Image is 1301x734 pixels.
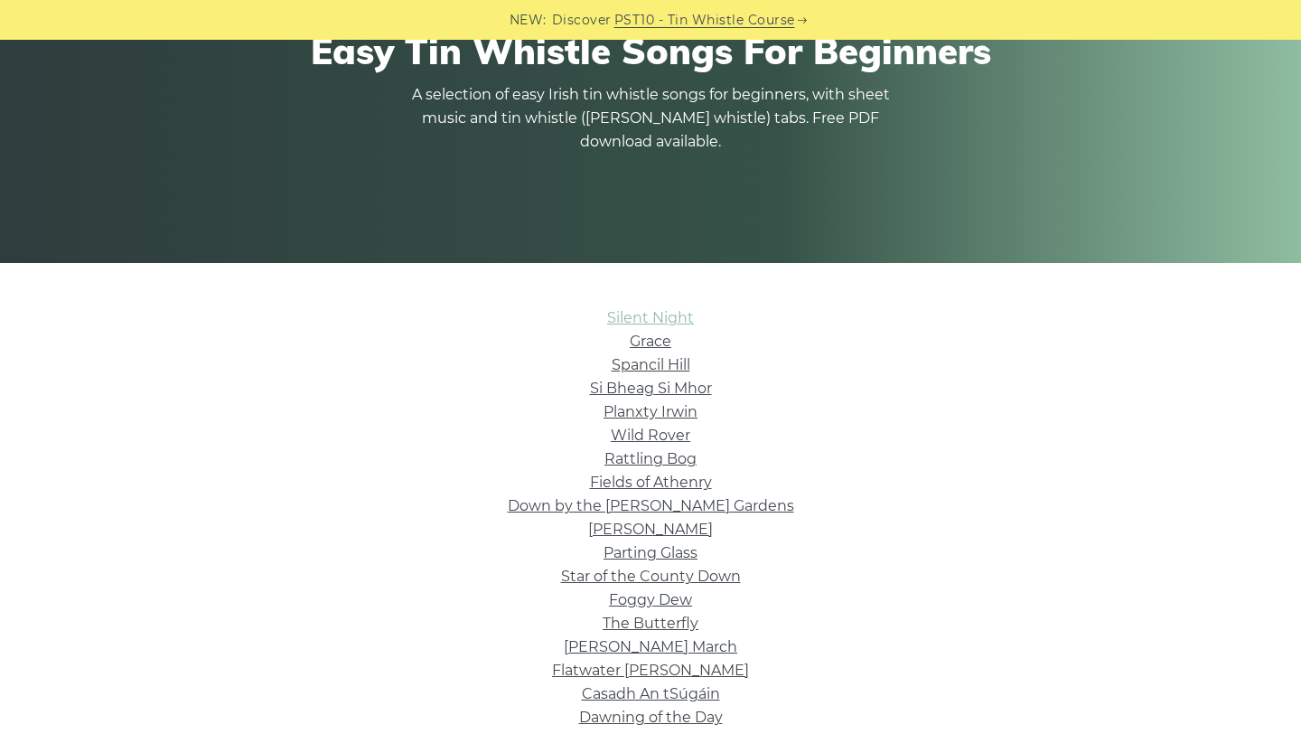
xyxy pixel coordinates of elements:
[612,356,690,373] a: Spancil Hill
[141,29,1160,72] h1: Easy Tin Whistle Songs For Beginners
[561,568,741,585] a: Star of the County Down
[607,309,694,326] a: Silent Night
[588,521,713,538] a: [PERSON_NAME]
[604,450,697,467] a: Rattling Bog
[582,685,720,702] a: Casadh An tSúgáin
[510,10,547,31] span: NEW:
[604,403,697,420] a: Planxty Irwin
[590,474,712,491] a: Fields of Athenry
[614,10,795,31] a: PST10 - Tin Whistle Course
[564,638,737,655] a: [PERSON_NAME] March
[579,709,723,726] a: Dawning of the Day
[630,333,671,350] a: Grace
[590,380,712,397] a: Si­ Bheag Si­ Mhor
[552,662,749,679] a: Flatwater [PERSON_NAME]
[407,83,894,154] p: A selection of easy Irish tin whistle songs for beginners, with sheet music and tin whistle ([PER...
[611,427,690,444] a: Wild Rover
[508,497,794,514] a: Down by the [PERSON_NAME] Gardens
[552,10,612,31] span: Discover
[604,544,697,561] a: Parting Glass
[609,591,692,608] a: Foggy Dew
[603,615,698,632] a: The Butterfly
